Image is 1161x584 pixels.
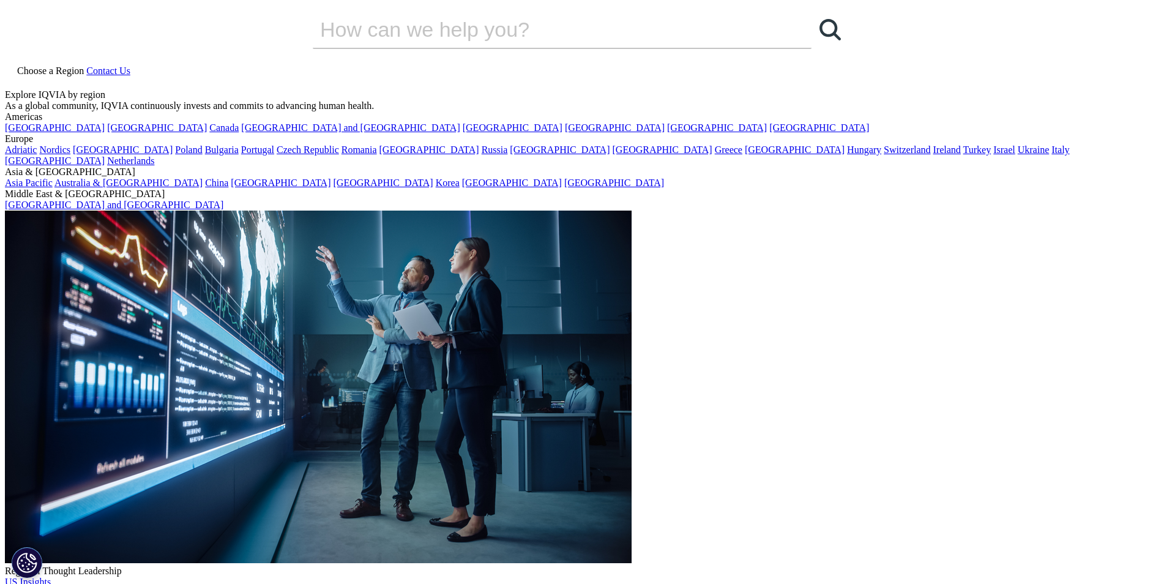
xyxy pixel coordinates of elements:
[1051,144,1069,155] a: Italy
[462,178,562,188] a: [GEOGRAPHIC_DATA]
[482,144,508,155] a: Russia
[1018,144,1050,155] a: Ukraine
[342,144,377,155] a: Romania
[12,547,42,578] button: Cookies Settings
[205,144,239,155] a: Bulgaria
[812,11,848,48] a: Search
[667,122,767,133] a: [GEOGRAPHIC_DATA]
[5,111,1156,122] div: Americas
[379,144,479,155] a: [GEOGRAPHIC_DATA]
[5,144,37,155] a: Adriatic
[715,144,742,155] a: Greece
[5,189,1156,200] div: Middle East & [GEOGRAPHIC_DATA]
[205,178,228,188] a: China
[241,144,274,155] a: Portugal
[963,144,991,155] a: Turkey
[5,122,105,133] a: [GEOGRAPHIC_DATA]
[17,66,84,76] span: Choose a Region
[5,100,1156,111] div: As a global community, IQVIA continuously invests and commits to advancing human health.
[5,200,223,210] a: [GEOGRAPHIC_DATA] and [GEOGRAPHIC_DATA]
[5,167,1156,178] div: Asia & [GEOGRAPHIC_DATA]
[745,144,845,155] a: [GEOGRAPHIC_DATA]
[565,122,665,133] a: [GEOGRAPHIC_DATA]
[5,566,1156,577] div: Regional Thought Leadership
[175,144,202,155] a: Poland
[107,122,207,133] a: [GEOGRAPHIC_DATA]
[86,66,130,76] a: Contact Us
[209,122,239,133] a: Canada
[463,122,562,133] a: [GEOGRAPHIC_DATA]
[5,155,105,166] a: [GEOGRAPHIC_DATA]
[39,144,70,155] a: Nordics
[231,178,330,188] a: [GEOGRAPHIC_DATA]
[313,11,777,48] input: Search
[564,178,664,188] a: [GEOGRAPHIC_DATA]
[933,144,961,155] a: Ireland
[334,178,433,188] a: [GEOGRAPHIC_DATA]
[510,144,610,155] a: [GEOGRAPHIC_DATA]
[436,178,460,188] a: Korea
[241,122,460,133] a: [GEOGRAPHIC_DATA] and [GEOGRAPHIC_DATA]
[5,133,1156,144] div: Europe
[277,144,339,155] a: Czech Republic
[73,144,173,155] a: [GEOGRAPHIC_DATA]
[107,155,154,166] a: Netherlands
[769,122,869,133] a: [GEOGRAPHIC_DATA]
[993,144,1015,155] a: Israel
[884,144,930,155] a: Switzerland
[847,144,881,155] a: Hungary
[54,178,203,188] a: Australia & [GEOGRAPHIC_DATA]
[5,178,53,188] a: Asia Pacific
[819,19,841,40] svg: Search
[5,89,1156,100] div: Explore IQVIA by region
[5,211,632,563] img: 2093_analyzing-data-using-big-screen-display-and-laptop.png
[613,144,712,155] a: [GEOGRAPHIC_DATA]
